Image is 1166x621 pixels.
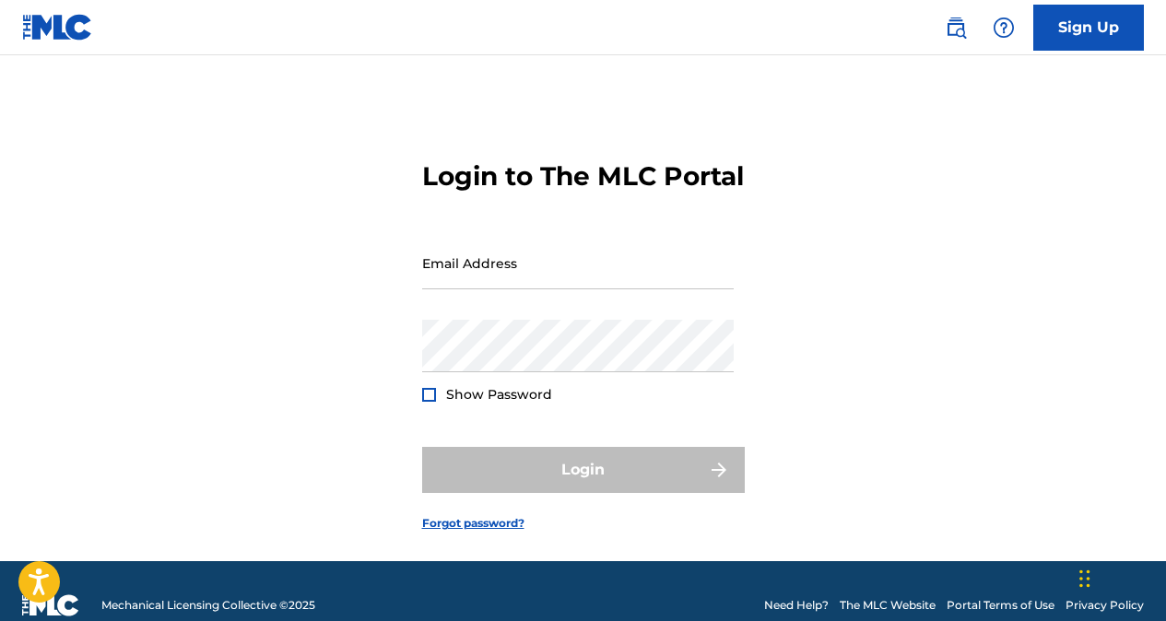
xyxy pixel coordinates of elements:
div: Drag [1079,551,1090,606]
img: help [993,17,1015,39]
img: logo [22,594,79,616]
span: Show Password [446,386,552,403]
span: Mechanical Licensing Collective © 2025 [101,597,315,614]
h3: Login to The MLC Portal [422,160,744,193]
iframe: Chat Widget [1074,533,1166,621]
img: search [945,17,967,39]
a: Need Help? [764,597,829,614]
div: Help [985,9,1022,46]
a: Sign Up [1033,5,1144,51]
a: Privacy Policy [1066,597,1144,614]
a: Public Search [937,9,974,46]
a: Forgot password? [422,515,524,532]
img: MLC Logo [22,14,93,41]
a: The MLC Website [840,597,936,614]
a: Portal Terms of Use [947,597,1054,614]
